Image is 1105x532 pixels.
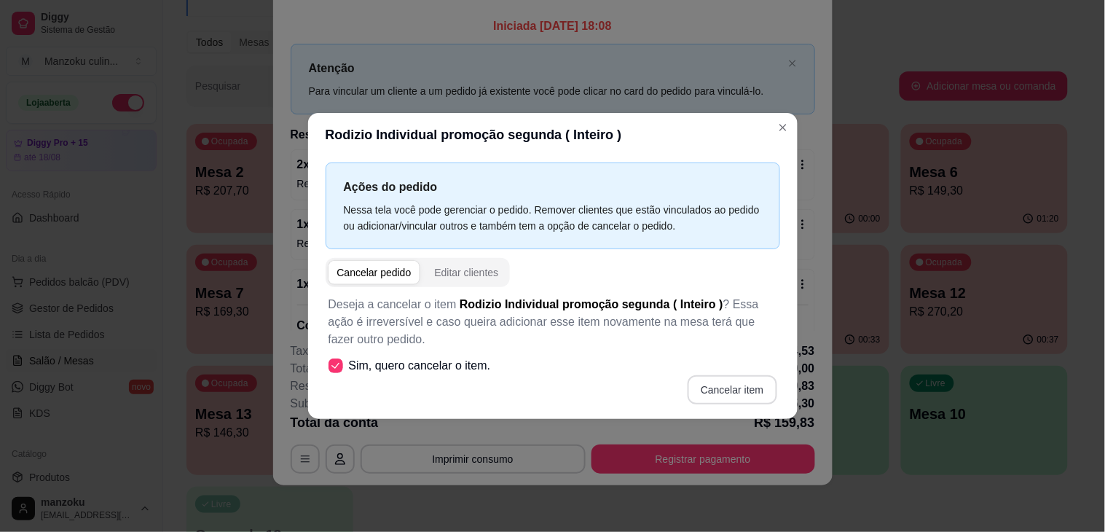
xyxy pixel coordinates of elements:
div: Nessa tela você pode gerenciar o pedido. Remover clientes que estão vinculados ao pedido ou adici... [344,202,762,234]
button: Close [771,116,795,139]
span: Sim, quero cancelar o item. [349,357,491,375]
button: Cancelar item [688,375,776,404]
p: Deseja a cancelar o item ? Essa ação é irreversível e caso queira adicionar esse item novamente n... [329,296,777,348]
p: Ações do pedido [344,178,762,196]
div: Cancelar pedido [337,265,412,280]
span: Rodizio Individual promoção segunda ( Inteiro ) [460,298,723,310]
div: Editar clientes [434,265,498,280]
header: Rodizio Individual promoção segunda ( Inteiro ) [308,113,798,157]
